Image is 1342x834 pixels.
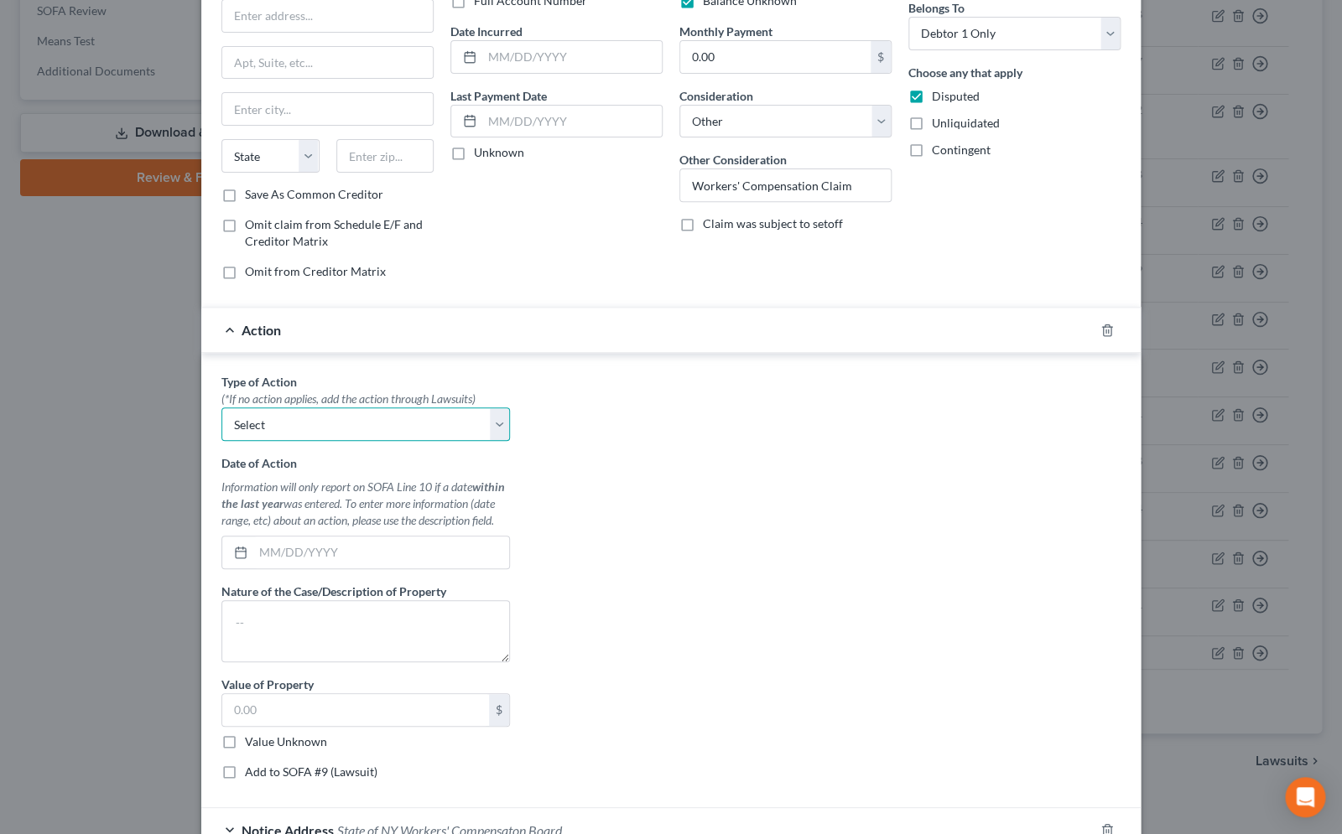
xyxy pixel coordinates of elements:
[908,1,965,15] span: Belongs To
[474,144,524,161] label: Unknown
[703,216,843,231] span: Claim was subject to setoff
[1285,777,1325,817] div: Open Intercom Messenger
[222,47,433,79] input: Apt, Suite, etc...
[222,93,433,125] input: Enter city...
[679,87,753,105] label: Consideration
[680,41,871,73] input: 0.00
[932,116,1000,130] span: Unliquidated
[679,151,787,168] label: Other Consideration
[221,583,446,600] label: Nature of the Case/Description of Property
[489,694,509,726] div: $
[221,454,297,472] label: Date of Action
[245,217,423,248] span: Omit claim from Schedule E/F and Creditor Matrix
[221,391,510,407] div: (*If no action applies, add the action through Lawsuits)
[221,479,510,529] div: Information will only report on SOFA Line 10 if a date was entered. To enter more information (da...
[482,41,662,73] input: MM/DD/YYYY
[242,322,281,338] span: Action
[450,23,523,40] label: Date Incurred
[932,89,980,103] span: Disputed
[871,41,891,73] div: $
[245,764,377,780] label: Add to SOFA #9 (Lawsuit)
[245,733,327,750] label: Value Unknown
[450,87,547,105] label: Last Payment Date
[932,142,991,157] span: Contingent
[245,264,386,278] span: Omit from Creditor Matrix
[336,139,434,173] input: Enter zip...
[245,186,383,203] label: Save As Common Creditor
[482,106,662,137] input: MM/DD/YYYY
[253,536,509,568] input: MM/DD/YYYY
[908,64,1022,81] label: Choose any that apply
[221,676,314,693] label: Value of Property
[222,694,489,726] input: 0.00
[679,23,772,40] label: Monthly Payment
[221,375,297,389] span: Type of Action
[680,169,891,201] input: Specify...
